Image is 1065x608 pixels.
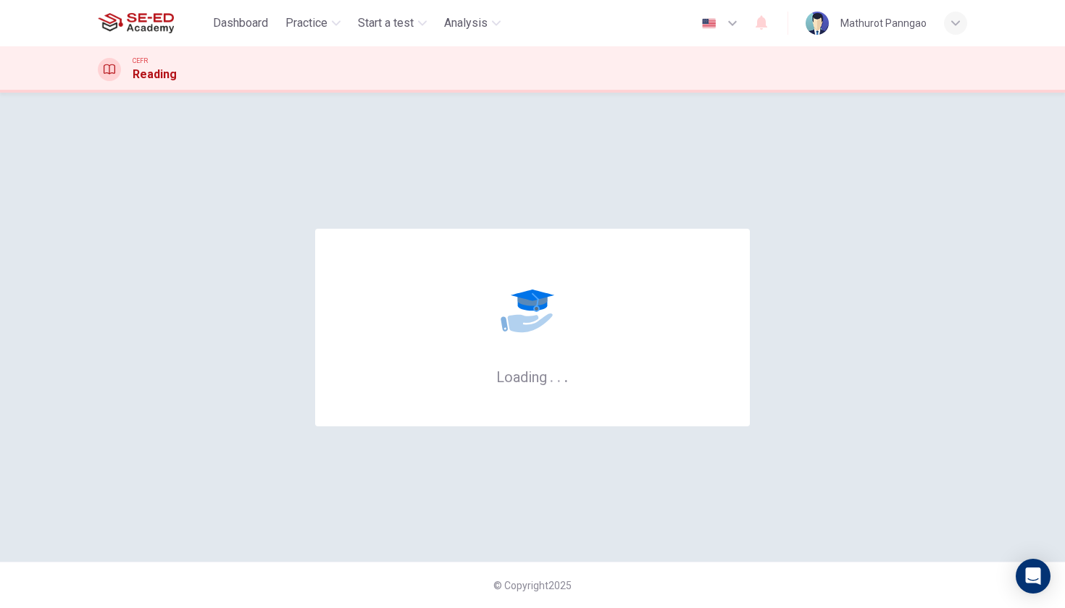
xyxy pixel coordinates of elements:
div: Mathurot Panngao [840,14,927,32]
h6: . [564,363,569,387]
h6: Loading [496,367,569,386]
span: Dashboard [213,14,268,32]
img: Profile picture [806,12,829,35]
span: CEFR [133,56,148,66]
h6: . [556,363,561,387]
span: © Copyright 2025 [493,580,572,591]
img: SE-ED Academy logo [98,9,174,38]
span: Practice [285,14,327,32]
img: en [700,18,718,29]
span: Analysis [444,14,488,32]
h6: . [549,363,554,387]
h1: Reading [133,66,177,83]
div: Open Intercom Messenger [1016,559,1051,594]
button: Start a test [352,10,433,36]
span: Start a test [358,14,414,32]
button: Dashboard [207,10,274,36]
button: Analysis [438,10,506,36]
button: Practice [280,10,346,36]
a: SE-ED Academy logo [98,9,207,38]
